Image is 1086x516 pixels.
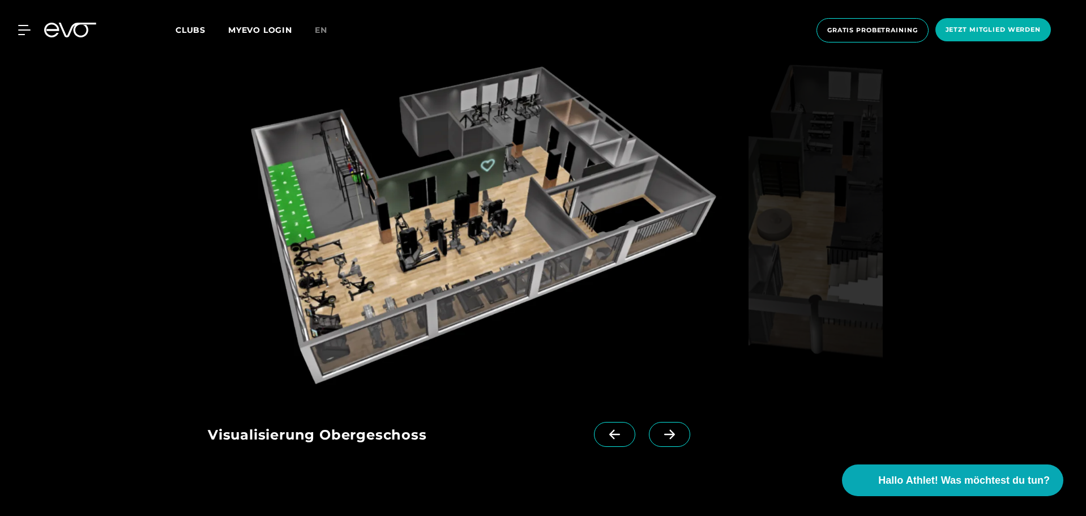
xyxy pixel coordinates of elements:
span: Clubs [176,25,206,35]
a: MYEVO LOGIN [228,25,292,35]
span: en [315,25,327,35]
img: evofitness [208,46,744,395]
img: evofitness [749,46,883,395]
span: Hallo Athlet! Was möchtest du tun? [878,473,1050,488]
button: Hallo Athlet! Was möchtest du tun? [842,464,1063,496]
a: Clubs [176,24,228,35]
span: Jetzt Mitglied werden [946,25,1041,35]
a: en [315,24,341,37]
a: Jetzt Mitglied werden [932,18,1054,42]
span: Gratis Probetraining [827,25,918,35]
a: Gratis Probetraining [813,18,932,42]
